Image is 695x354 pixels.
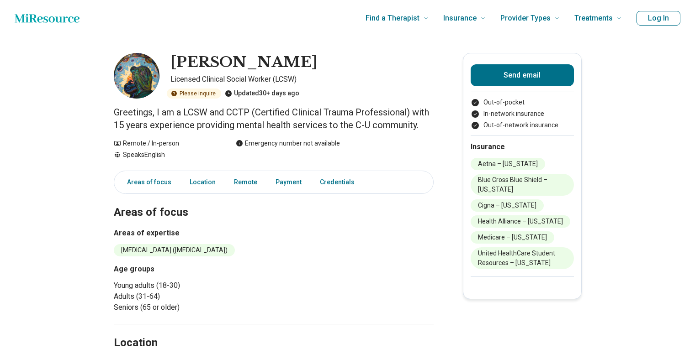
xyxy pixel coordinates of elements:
img: Tom Miebach, Licensed Clinical Social Worker (LCSW) [114,53,159,99]
div: Speaks English [114,150,218,160]
li: Seniors (65 or older) [114,302,270,313]
li: Adults (31-64) [114,291,270,302]
h1: [PERSON_NAME] [170,53,318,72]
li: United HealthCare Student Resources – [US_STATE] [471,247,574,269]
li: Out-of-pocket [471,98,574,107]
span: Treatments [574,12,613,25]
span: Provider Types [500,12,551,25]
h2: Location [114,335,158,351]
p: Licensed Clinical Social Worker (LCSW) [170,74,434,85]
span: Insurance [443,12,477,25]
h3: Age groups [114,264,270,275]
a: Payment [270,173,307,192]
div: Emergency number not available [236,139,340,148]
a: Remote [228,173,263,192]
a: Home page [15,9,80,27]
li: In-network insurance [471,109,574,119]
div: Updated 30+ days ago [225,88,299,99]
h2: Areas of focus [114,183,434,220]
div: Please inquire [167,88,221,99]
ul: Payment options [471,98,574,130]
a: Credentials [314,173,366,192]
p: Greetings, I am a LCSW and CCTP (Certified Clinical Trauma Professional) with 15 years experience... [114,106,434,131]
span: Find a Therapist [366,12,419,25]
li: Young adults (18-30) [114,280,270,291]
a: Areas of focus [116,173,177,192]
li: [MEDICAL_DATA] ([MEDICAL_DATA]) [114,244,235,256]
li: Out-of-network insurance [471,120,574,130]
li: Cigna – [US_STATE] [471,199,544,212]
li: Medicare – [US_STATE] [471,231,554,244]
div: Remote / In-person [114,139,218,148]
h3: Areas of expertise [114,228,434,239]
li: Blue Cross Blue Shield – [US_STATE] [471,174,574,196]
a: Location [184,173,221,192]
button: Send email [471,64,574,86]
li: Aetna – [US_STATE] [471,158,545,170]
li: Health Alliance – [US_STATE] [471,215,570,228]
h2: Insurance [471,141,574,152]
button: Log In [637,11,680,26]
